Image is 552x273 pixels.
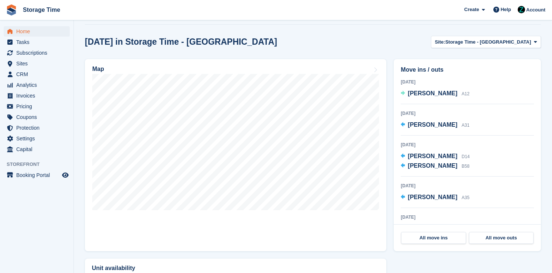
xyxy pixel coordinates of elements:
[435,38,445,46] span: Site:
[401,232,466,244] a: All move ins
[16,101,61,112] span: Pricing
[6,4,17,16] img: stora-icon-8386f47178a22dfd0bd8f6a31ec36ba5ce8667c1dd55bd0f319d3a0aa187defe.svg
[462,195,469,200] span: A35
[16,69,61,79] span: CRM
[4,112,70,122] a: menu
[16,144,61,154] span: Capital
[16,80,61,90] span: Analytics
[401,110,534,117] div: [DATE]
[16,133,61,144] span: Settings
[401,65,534,74] h2: Move ins / outs
[408,194,457,200] span: [PERSON_NAME]
[61,171,70,180] a: Preview store
[4,91,70,101] a: menu
[445,38,531,46] span: Storage Time - [GEOGRAPHIC_DATA]
[408,122,457,128] span: [PERSON_NAME]
[16,123,61,133] span: Protection
[4,170,70,180] a: menu
[4,144,70,154] a: menu
[4,26,70,37] a: menu
[408,90,457,96] span: [PERSON_NAME]
[16,37,61,47] span: Tasks
[501,6,511,13] span: Help
[85,59,386,251] a: Map
[16,58,61,69] span: Sites
[401,161,469,171] a: [PERSON_NAME] B58
[16,170,61,180] span: Booking Portal
[462,123,469,128] span: A31
[20,4,63,16] a: Storage Time
[16,26,61,37] span: Home
[4,80,70,90] a: menu
[408,163,457,169] span: [PERSON_NAME]
[469,232,534,244] a: All move outs
[4,123,70,133] a: menu
[16,91,61,101] span: Invoices
[408,153,457,159] span: [PERSON_NAME]
[401,152,470,161] a: [PERSON_NAME] D14
[518,6,525,13] img: Zain Sarwar
[401,193,469,202] a: [PERSON_NAME] A35
[85,37,277,47] h2: [DATE] in Storage Time - [GEOGRAPHIC_DATA]
[462,91,469,96] span: A12
[4,48,70,58] a: menu
[7,161,73,168] span: Storefront
[401,79,534,85] div: [DATE]
[16,112,61,122] span: Coupons
[464,6,479,13] span: Create
[92,265,135,272] h2: Unit availability
[4,133,70,144] a: menu
[401,141,534,148] div: [DATE]
[92,66,104,72] h2: Map
[431,36,541,48] button: Site: Storage Time - [GEOGRAPHIC_DATA]
[462,164,469,169] span: B58
[4,101,70,112] a: menu
[526,6,545,14] span: Account
[16,48,61,58] span: Subscriptions
[401,182,534,189] div: [DATE]
[4,58,70,69] a: menu
[401,120,469,130] a: [PERSON_NAME] A31
[4,69,70,79] a: menu
[401,214,534,221] div: [DATE]
[462,154,470,159] span: D14
[4,37,70,47] a: menu
[401,89,469,99] a: [PERSON_NAME] A12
